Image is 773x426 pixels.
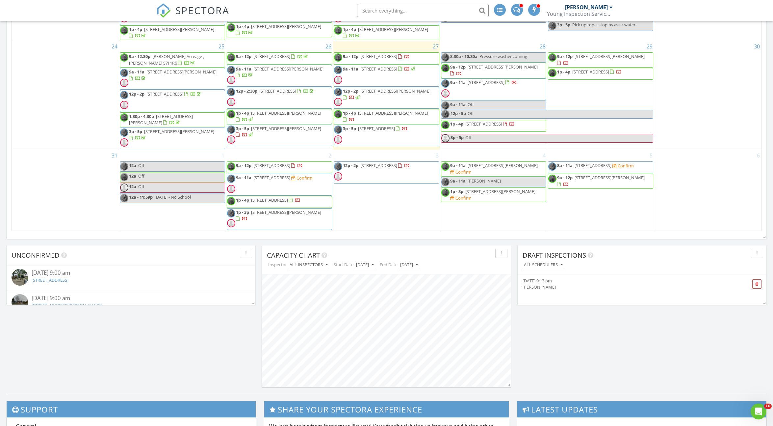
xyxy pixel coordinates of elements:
[324,41,333,52] a: Go to August 26, 2025
[751,404,766,419] iframe: Intercom live chat
[441,161,546,176] a: 9a - 11a [STREET_ADDRESS][PERSON_NAME] Confirm
[236,66,251,72] span: 9a - 11a
[557,22,570,28] span: 3p - 5p
[144,26,214,32] span: [STREET_ADDRESS][PERSON_NAME]
[296,175,313,181] div: Confirm
[129,91,202,97] a: 12p - 2p [STREET_ADDRESS]
[251,126,321,131] span: [STREET_ADDRESS][PERSON_NAME]
[548,22,556,30] img: brendan.jpg
[450,169,472,175] a: Confirm
[120,91,128,99] img: brendan.jpg
[110,150,119,161] a: Go to August 31, 2025
[12,251,60,260] span: Unconfirmed
[227,196,332,208] a: 1p - 4p [STREET_ADDRESS]
[334,52,439,64] a: 9a - 12p [STREET_ADDRESS]
[764,404,772,409] span: 10
[441,79,450,88] img: brendan.jpg
[156,3,171,18] img: The Best Home Inspection Software - Spectora
[334,76,342,84] img: default-user-f0147aede5fd5fa78ca7ade42f37bd4542148d508eef1c3d3ea960f66861d68b.jpg
[129,173,136,179] span: 12a
[441,78,546,100] a: 9a - 11a [STREET_ADDRESS]
[343,66,358,72] span: 9a - 11a
[468,162,538,168] span: [STREET_ADDRESS][PERSON_NAME]
[450,121,515,127] a: 1p - 4p [STREET_ADDRESS]
[227,175,235,183] img: brendan.jpg
[120,90,225,112] a: 12p - 2p [STREET_ADDRESS]
[129,113,154,119] span: 1:30p - 4:30p
[612,163,634,169] a: Confirm
[267,251,320,260] span: Capacity Chart
[441,178,450,186] img: brendan.jpg
[227,126,235,134] img: brendan.jpg
[120,128,128,137] img: brendan.jpg
[524,263,563,267] div: All schedulers
[468,64,538,70] span: [STREET_ADDRESS][PERSON_NAME]
[129,162,136,168] span: 12a
[120,26,128,35] img: sean.jpg
[548,69,556,77] img: sean.jpg
[645,41,654,52] a: Go to August 29, 2025
[12,269,28,286] img: streetview
[440,41,547,150] td: Go to August 28, 2025
[343,126,356,131] span: 3p - 5p
[267,260,288,269] label: Inspector
[120,113,128,122] img: sean.jpg
[236,209,249,215] span: 1p - 3p
[548,174,653,188] a: 9a - 12p [STREET_ADDRESS][PERSON_NAME]
[548,161,653,173] a: 8a - 11a [STREET_ADDRESS] Confirm
[253,66,323,72] span: [STREET_ADDRESS][PERSON_NAME]
[120,112,225,127] a: 1:30p - 4:30p [STREET_ADDRESS][PERSON_NAME]
[334,26,342,35] img: sean.jpg
[120,184,128,192] img: default-user-f0147aede5fd5fa78ca7ade42f37bd4542148d508eef1c3d3ea960f66861d68b.jpg
[120,53,128,62] img: sean.jpg
[327,150,333,161] a: Go to September 2, 2025
[129,128,214,141] a: 3p - 5p [STREET_ADDRESS][PERSON_NAME]
[523,278,722,284] div: [DATE] 9:13 pm
[441,64,450,72] img: sean.jpg
[129,69,144,75] span: 9a - 11a
[32,277,68,283] a: [STREET_ADDRESS]
[129,113,193,126] span: [STREET_ADDRESS][PERSON_NAME]
[288,261,329,270] button: All Inspectors
[343,53,410,59] a: 9a - 12p [STREET_ADDRESS]
[129,91,144,97] span: 12p - 2p
[565,4,608,11] div: [PERSON_NAME]
[119,150,226,231] td: Go to September 1, 2025
[227,109,332,124] a: 1p - 4p [STREET_ADDRESS][PERSON_NAME]
[227,98,235,106] img: default-user-f0147aede5fd5fa78ca7ade42f37bd4542148d508eef1c3d3ea960f66861d68b.jpg
[220,150,226,161] a: Go to September 1, 2025
[343,88,430,100] a: 12p - 2p [STREET_ADDRESS][PERSON_NAME]
[236,23,249,29] span: 1p - 4p
[227,219,235,227] img: default-user-f0147aede5fd5fa78ca7ade42f37bd4542148d508eef1c3d3ea960f66861d68b.jpg
[227,23,235,32] img: sean.jpg
[156,9,229,23] a: SPECTORA
[575,162,611,168] span: [STREET_ADDRESS]
[129,26,142,32] span: 1p - 4p
[227,185,235,193] img: default-user-f0147aede5fd5fa78ca7ade42f37bd4542148d508eef1c3d3ea960f66861d68b.jpg
[138,173,144,179] span: Off
[450,121,463,127] span: 1p - 4p
[227,135,235,144] img: default-user-f0147aede5fd5fa78ca7ade42f37bd4542148d508eef1c3d3ea960f66861d68b.jpg
[360,162,397,168] span: [STREET_ADDRESS]
[523,284,722,290] div: [PERSON_NAME]
[227,209,235,217] img: brendan.jpg
[32,269,231,277] div: [DATE] 9:00 am
[334,88,342,96] img: brendan.jpg
[236,53,309,59] a: 9a - 12p [STREET_ADDRESS]
[557,175,645,187] a: 9a - 12p [STREET_ADDRESS][PERSON_NAME]
[465,134,472,140] span: Off
[618,163,634,168] div: Confirm
[557,175,573,181] span: 9a - 12p
[236,162,303,168] a: 9a - 12p [STREET_ADDRESS]
[334,172,342,181] img: default-user-f0147aede5fd5fa78ca7ade42f37bd4542148d508eef1c3d3ea960f66861d68b.jpg
[343,66,416,72] a: 9a - 11a [STREET_ADDRESS]
[236,88,315,94] a: 12p - 2:30p [STREET_ADDRESS]
[358,126,395,131] span: [STREET_ADDRESS]
[343,53,358,59] span: 9a - 12p
[120,69,128,77] img: brendan.jpg
[12,269,250,287] a: [DATE] 9:00 am [STREET_ADDRESS]
[236,53,251,59] span: 9a - 12p
[259,88,296,94] span: [STREET_ADDRESS]
[355,261,375,270] button: [DATE]
[334,161,439,183] a: 12p - 2p [STREET_ADDRESS]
